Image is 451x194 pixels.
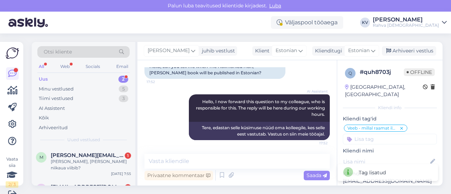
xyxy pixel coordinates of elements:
[59,62,71,71] div: Web
[343,147,437,155] p: Kliendi nimi
[39,86,74,93] div: Minu vestlused
[360,18,370,27] div: KV
[343,105,437,111] div: Kliendi info
[189,122,330,140] div: Tere, edastan selle küsimuse nüüd oma kolleegile, kes selle eest vastutab. Vastus on siin meie tö...
[39,76,48,83] div: Uus
[39,105,65,112] div: AI Assistent
[382,46,436,56] div: Arhiveeri vestlus
[196,99,326,117] span: Hello, I now forward this question to my colleague, who is responsible for this. The reply will b...
[111,171,131,176] div: [DATE] 7:55
[144,171,213,180] div: Privaatne kommentaar
[343,115,437,123] p: Kliendi tag'id
[125,152,131,159] div: 1
[301,89,328,94] span: AI Assistent
[373,17,447,28] a: [PERSON_NAME]Rahva [DEMOGRAPHIC_DATA]
[359,169,386,176] div: Tag lisatud
[118,76,128,83] div: 2
[39,95,73,102] div: Tiimi vestlused
[37,62,45,71] div: All
[51,184,124,190] span: kairi.vaster@mail.ee
[373,17,439,23] div: [PERSON_NAME]
[44,48,72,56] span: Otsi kliente
[144,61,285,79] div: Hello, can you tell me when The Hallmarked Man, [PERSON_NAME] book will be published in Estonian?
[39,124,68,131] div: Arhiveeritud
[348,47,370,55] span: Estonian
[125,184,131,190] div: 1
[343,134,437,144] input: Lisa tag
[119,95,128,102] div: 3
[373,23,439,28] div: Rahva [DEMOGRAPHIC_DATA]
[301,140,328,146] span: 17:52
[360,68,404,76] div: # quh8703j
[6,156,18,188] div: Vaata siia
[252,47,270,55] div: Klient
[276,47,297,55] span: Estonian
[147,79,173,85] span: 17:52
[148,47,190,55] span: [PERSON_NAME]
[312,47,342,55] div: Klienditugi
[6,181,18,188] div: 2 / 3
[267,2,283,9] span: Luba
[307,172,327,179] span: Saada
[343,158,429,165] input: Lisa nimi
[348,70,352,76] span: q
[347,126,399,130] span: Veeb - millal raamat ilmub eesti keeles
[67,137,100,143] span: Uued vestlused
[39,114,49,121] div: Kõik
[115,62,130,71] div: Email
[84,62,101,71] div: Socials
[51,152,124,158] span: merle.tigli@gmail.com
[51,158,131,171] div: [PERSON_NAME], [PERSON_NAME] niikaua viibib?
[39,155,43,160] span: m
[119,86,128,93] div: 5
[6,48,19,59] img: Askly Logo
[345,83,423,98] div: [GEOGRAPHIC_DATA], [GEOGRAPHIC_DATA]
[404,68,435,76] span: Offline
[271,16,343,29] div: Väljaspool tööaega
[199,47,235,55] div: juhib vestlust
